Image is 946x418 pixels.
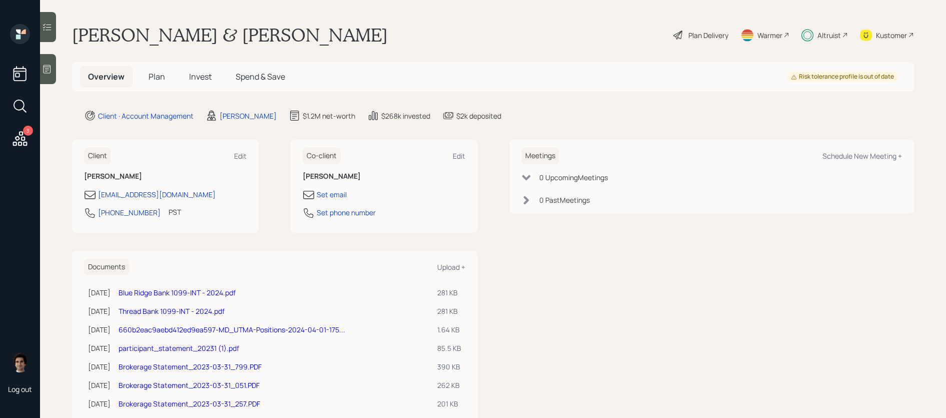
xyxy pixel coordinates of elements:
[688,30,728,41] div: Plan Delivery
[119,380,260,390] a: Brokerage Statement_2023-03-31_051.PDF
[88,380,111,390] div: [DATE]
[119,306,225,316] a: Thread Bank 1099-INT - 2024.pdf
[23,126,33,136] div: 3
[220,111,277,121] div: [PERSON_NAME]
[189,71,212,82] span: Invest
[757,30,782,41] div: Warmer
[98,189,216,200] div: [EMAIL_ADDRESS][DOMAIN_NAME]
[539,172,608,183] div: 0 Upcoming Meeting s
[88,398,111,409] div: [DATE]
[437,324,461,335] div: 1.64 KB
[539,195,590,205] div: 0 Past Meeting s
[8,384,32,394] div: Log out
[876,30,907,41] div: Kustomer
[437,361,461,372] div: 390 KB
[98,111,194,121] div: Client · Account Management
[149,71,165,82] span: Plan
[88,287,111,298] div: [DATE]
[119,399,260,408] a: Brokerage Statement_2023-03-31_257.PDF
[88,71,125,82] span: Overview
[10,352,30,372] img: harrison-schaefer-headshot-2.png
[817,30,841,41] div: Altruist
[88,343,111,353] div: [DATE]
[791,73,894,81] div: Risk tolerance profile is out of date
[98,207,161,218] div: [PHONE_NUMBER]
[88,361,111,372] div: [DATE]
[822,151,902,161] div: Schedule New Meeting +
[317,207,376,218] div: Set phone number
[234,151,247,161] div: Edit
[453,151,465,161] div: Edit
[437,380,461,390] div: 262 KB
[437,306,461,316] div: 281 KB
[303,111,355,121] div: $1.2M net-worth
[437,262,465,272] div: Upload +
[119,288,236,297] a: Blue Ridge Bank 1099-INT - 2024.pdf
[72,24,388,46] h1: [PERSON_NAME] & [PERSON_NAME]
[169,207,181,217] div: PST
[456,111,501,121] div: $2k deposited
[317,189,347,200] div: Set email
[84,172,247,181] h6: [PERSON_NAME]
[84,148,111,164] h6: Client
[437,287,461,298] div: 281 KB
[119,362,262,371] a: Brokerage Statement_2023-03-31_799.PDF
[119,343,239,353] a: participant_statement_20231 (1).pdf
[88,306,111,316] div: [DATE]
[381,111,430,121] div: $268k invested
[84,259,129,275] h6: Documents
[119,325,345,334] a: 660b2eac9aebd412ed9ea597-MD_UTMA-Positions-2024-04-01-175...
[303,148,341,164] h6: Co-client
[303,172,465,181] h6: [PERSON_NAME]
[437,343,461,353] div: 85.5 KB
[88,324,111,335] div: [DATE]
[521,148,559,164] h6: Meetings
[437,398,461,409] div: 201 KB
[236,71,285,82] span: Spend & Save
